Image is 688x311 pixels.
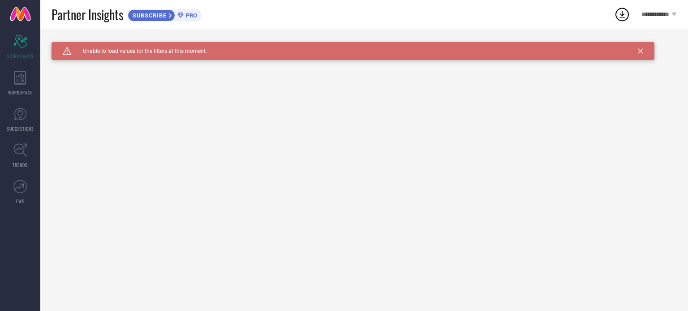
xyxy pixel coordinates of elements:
span: WORKSPACE [8,89,33,96]
div: Open download list [614,6,630,22]
span: Partner Insights [52,5,123,24]
span: TRENDS [13,162,28,168]
span: FWD [16,198,25,204]
span: SUGGESTIONS [7,125,34,132]
span: Unable to load values for the filters at this moment. [72,48,207,54]
span: SCORECARDS [7,53,34,60]
a: SUBSCRIBEPRO [128,7,202,21]
span: PRO [184,12,197,19]
div: Unable to load filters at this moment. Please try later. [52,42,677,49]
span: SUBSCRIBE [128,12,169,19]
